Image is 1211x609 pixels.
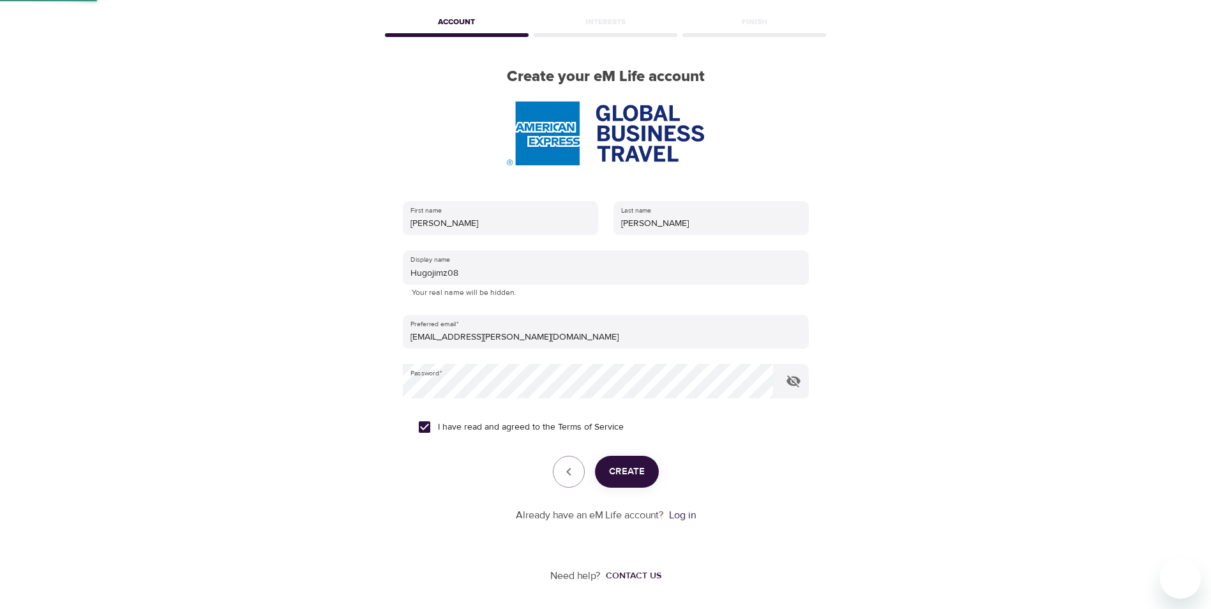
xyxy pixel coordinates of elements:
[669,509,696,522] a: Log in
[601,569,661,582] a: Contact us
[1160,558,1201,599] iframe: Button to launch messaging window
[609,463,645,480] span: Create
[516,508,664,523] p: Already have an eM Life account?
[606,569,661,582] div: Contact us
[558,421,624,434] a: Terms of Service
[595,456,659,488] button: Create
[507,101,703,165] img: AmEx%20GBT%20logo.png
[550,569,601,583] p: Need help?
[412,287,800,299] p: Your real name will be hidden.
[438,421,624,434] span: I have read and agreed to the
[382,68,829,86] h2: Create your eM Life account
